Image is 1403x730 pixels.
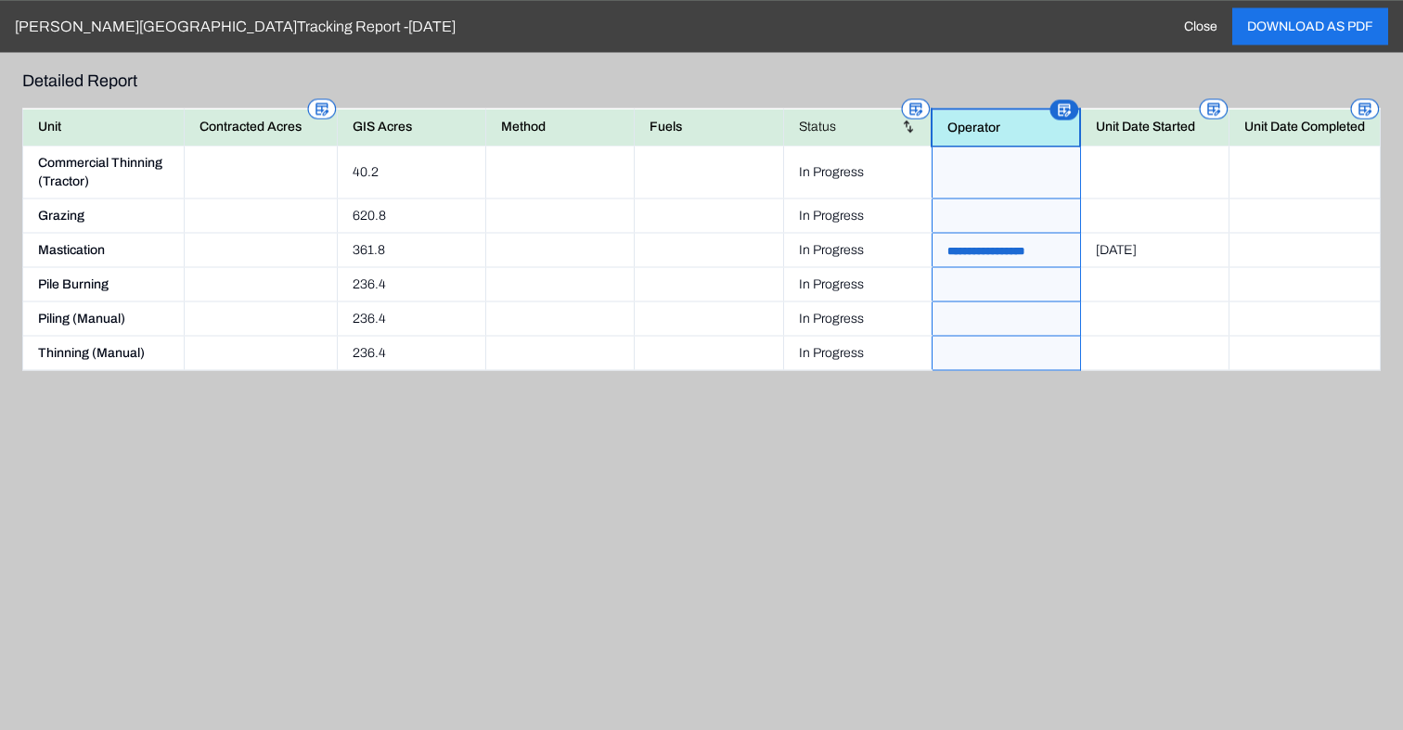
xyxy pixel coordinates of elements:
[635,109,783,146] th: Fuels
[23,109,185,146] th: Unit
[783,146,932,199] td: In Progress
[783,233,932,267] td: In Progress
[783,301,932,336] td: In Progress
[486,109,635,146] th: Method
[1169,7,1232,45] button: Close
[23,199,185,233] td: Grazing
[338,109,486,146] th: GIS Acres
[338,267,486,301] td: 236.4
[1229,109,1380,146] th: Unit Date Completed
[23,301,185,336] td: Piling (Manual)
[338,336,486,370] td: 236.4
[783,199,932,233] td: In Progress
[338,146,486,199] td: 40.2
[338,199,486,233] td: 620.8
[23,233,185,267] td: Mastication
[1080,233,1229,267] td: [DATE]
[338,233,486,267] td: 361.8
[338,301,486,336] td: 236.4
[23,267,185,301] td: Pile Burning
[783,336,932,370] td: In Progress
[932,109,1080,146] th: Operator
[783,267,932,301] td: In Progress
[22,67,1403,93] p: Detailed Report
[799,118,836,136] p: Status
[15,15,456,37] div: [PERSON_NAME][GEOGRAPHIC_DATA] Tracking Report - [DATE]
[1080,109,1229,146] th: Unit Date Started
[23,336,185,370] td: Thinning (Manual)
[23,146,185,199] td: Commercial Thinning (Tractor)
[1232,7,1388,45] button: DOWNLOAD AS PDF
[185,109,338,146] th: Contracted Acres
